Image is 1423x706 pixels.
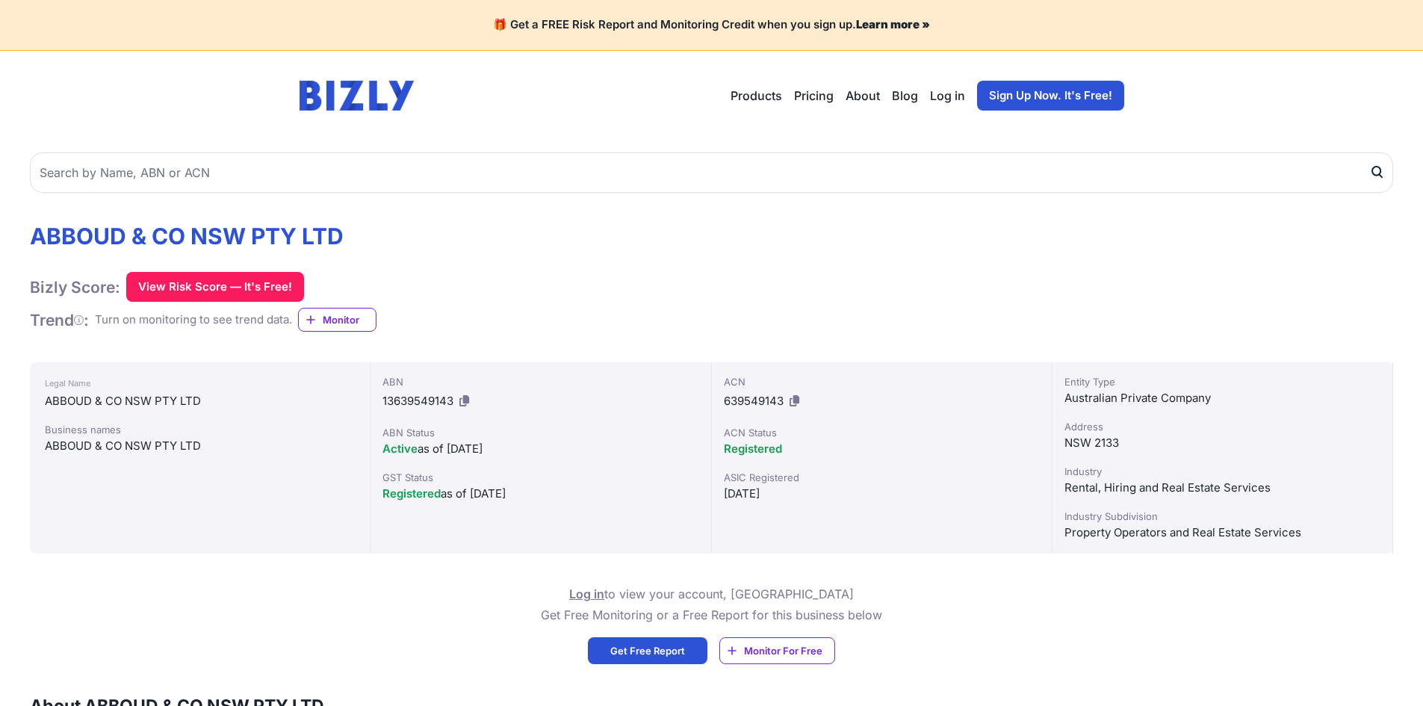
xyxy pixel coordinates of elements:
div: as of [DATE] [382,485,698,503]
div: ASIC Registered [724,470,1040,485]
h1: Bizly Score: [30,277,120,297]
a: Blog [892,87,918,105]
div: Address [1064,419,1380,434]
div: ABBOUD & CO NSW PTY LTD [45,437,355,455]
div: ABN [382,374,698,389]
div: Rental, Hiring and Real Estate Services [1064,479,1380,497]
span: Monitor [323,312,376,327]
span: Registered [724,442,782,456]
div: ABBOUD & CO NSW PTY LTD [45,392,355,410]
div: NSW 2133 [1064,434,1380,452]
div: ACN [724,374,1040,389]
a: Log in [930,87,965,105]
button: Products [731,87,782,105]
div: Business names [45,422,355,437]
a: Get Free Report [588,637,707,664]
a: Monitor [298,308,376,332]
a: Sign Up Now. It's Free! [977,81,1124,111]
div: ACN Status [724,425,1040,440]
a: Learn more » [856,17,930,31]
a: Log in [569,586,604,601]
input: Search by Name, ABN or ACN [30,152,1393,193]
a: About [846,87,880,105]
div: [DATE] [724,485,1040,503]
div: GST Status [382,470,698,485]
div: Industry [1064,464,1380,479]
span: Registered [382,486,441,501]
div: Australian Private Company [1064,389,1380,407]
h4: 🎁 Get a FREE Risk Report and Monitoring Credit when you sign up. [18,18,1405,32]
div: ABN Status [382,425,698,440]
span: Monitor For Free [744,643,822,658]
a: Monitor For Free [719,637,835,664]
span: 639549143 [724,394,784,408]
h1: ABBOUD & CO NSW PTY LTD [30,223,376,250]
div: Turn on monitoring to see trend data. [95,312,292,329]
div: Entity Type [1064,374,1380,389]
div: Industry Subdivision [1064,509,1380,524]
a: Pricing [794,87,834,105]
div: Legal Name [45,374,355,392]
button: View Risk Score — It's Free! [126,272,304,302]
h1: Trend : [30,310,89,330]
span: Get Free Report [610,643,685,658]
div: Property Operators and Real Estate Services [1064,524,1380,542]
div: as of [DATE] [382,440,698,458]
p: to view your account, [GEOGRAPHIC_DATA] Get Free Monitoring or a Free Report for this business below [541,583,882,625]
span: Active [382,442,418,456]
span: 13639549143 [382,394,453,408]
